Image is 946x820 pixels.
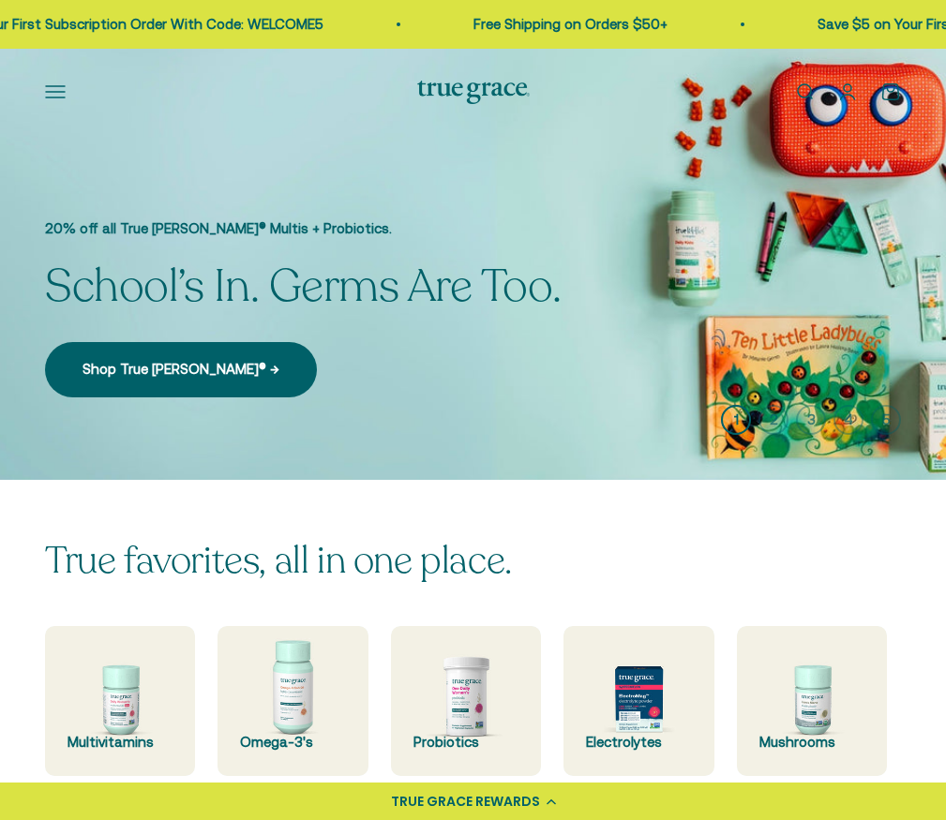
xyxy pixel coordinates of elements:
a: Omega-3's [218,626,368,776]
div: Electrolytes [586,731,691,753]
split-lines: True favorites, all in one place. [45,535,512,586]
button: 2 [758,405,788,435]
button: 3 [796,405,826,435]
a: Probiotics [391,626,541,776]
div: TRUE GRACE REWARDS [391,792,540,812]
p: 20% off all True [PERSON_NAME]® Multis + Probiotics. [45,217,561,240]
div: Mushrooms [759,731,864,753]
div: Multivitamins [68,731,173,753]
button: 1 [721,405,751,435]
div: Omega-3's [240,731,345,753]
a: Free Shipping on Orders $50+ [471,16,665,32]
button: 5 [871,405,901,435]
div: Probiotics [413,731,518,753]
a: Multivitamins [45,626,195,776]
a: Mushrooms [737,626,887,776]
button: 4 [833,405,863,435]
split-lines: School’s In. Germs Are Too. [45,256,561,317]
a: Electrolytes [563,626,713,776]
a: Shop True [PERSON_NAME]® → [45,342,317,396]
